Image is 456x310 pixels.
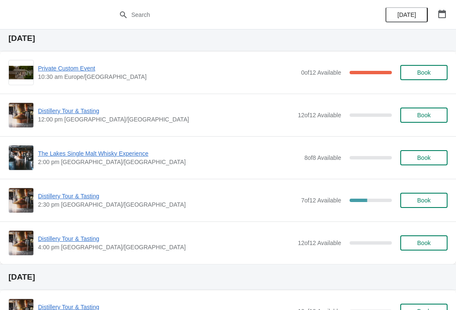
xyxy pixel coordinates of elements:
[301,69,341,76] span: 0 of 12 Available
[417,240,431,246] span: Book
[38,115,293,124] span: 12:00 pm [GEOGRAPHIC_DATA]/[GEOGRAPHIC_DATA]
[301,197,341,204] span: 7 of 12 Available
[38,64,297,73] span: Private Custom Event
[417,197,431,204] span: Book
[38,107,293,115] span: Distillery Tour & Tasting
[385,7,428,22] button: [DATE]
[9,146,33,170] img: The Lakes Single Malt Whisky Experience | | 2:00 pm Europe/London
[38,149,300,158] span: The Lakes Single Malt Whisky Experience
[38,73,297,81] span: 10:30 am Europe/[GEOGRAPHIC_DATA]
[400,193,448,208] button: Book
[417,69,431,76] span: Book
[38,243,293,251] span: 4:00 pm [GEOGRAPHIC_DATA]/[GEOGRAPHIC_DATA]
[400,65,448,80] button: Book
[298,240,341,246] span: 12 of 12 Available
[8,273,448,281] h2: [DATE]
[9,66,33,80] img: Private Custom Event | | 10:30 am Europe/London
[9,188,33,213] img: Distillery Tour & Tasting | | 2:30 pm Europe/London
[9,103,33,127] img: Distillery Tour & Tasting | | 12:00 pm Europe/London
[131,7,342,22] input: Search
[304,154,341,161] span: 8 of 8 Available
[38,158,300,166] span: 2:00 pm [GEOGRAPHIC_DATA]/[GEOGRAPHIC_DATA]
[400,108,448,123] button: Book
[9,231,33,255] img: Distillery Tour & Tasting | | 4:00 pm Europe/London
[400,235,448,251] button: Book
[38,192,297,200] span: Distillery Tour & Tasting
[417,154,431,161] span: Book
[38,235,293,243] span: Distillery Tour & Tasting
[38,200,297,209] span: 2:30 pm [GEOGRAPHIC_DATA]/[GEOGRAPHIC_DATA]
[400,150,448,165] button: Book
[417,112,431,119] span: Book
[298,112,341,119] span: 12 of 12 Available
[397,11,416,18] span: [DATE]
[8,34,448,43] h2: [DATE]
